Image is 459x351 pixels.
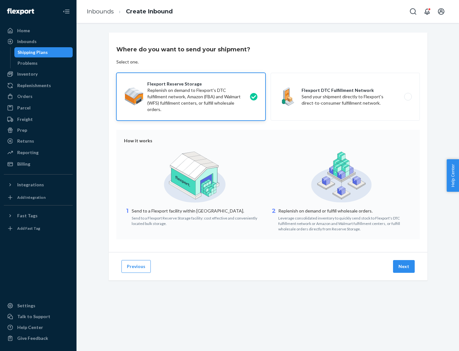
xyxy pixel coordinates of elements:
button: Next [393,260,415,273]
div: Reporting [17,149,39,156]
a: Inventory [4,69,73,79]
div: Add Integration [17,195,46,200]
div: Integrations [17,182,44,188]
a: Prep [4,125,73,135]
a: Freight [4,114,73,124]
a: Orders [4,91,73,101]
button: Integrations [4,180,73,190]
div: Select one. [116,59,139,65]
button: Open Search Box [407,5,419,18]
div: How it works [124,138,412,144]
button: Open account menu [435,5,448,18]
div: Settings [17,302,35,309]
a: Add Integration [4,192,73,203]
div: Leverage consolidated inventory to quickly send stock to Flexport's DTC fulfillment network or Am... [278,214,412,232]
a: Help Center [4,322,73,332]
div: Fast Tags [17,213,38,219]
a: Problems [14,58,73,68]
div: Returns [17,138,34,144]
a: Billing [4,159,73,169]
div: Talk to Support [17,313,50,320]
a: Talk to Support [4,311,73,322]
div: Help Center [17,324,43,331]
a: Inbounds [87,8,114,15]
div: Billing [17,161,30,167]
button: Help Center [447,159,459,192]
div: Orders [17,93,33,100]
h3: Where do you want to send your shipment? [116,45,250,54]
div: Replenishments [17,82,51,89]
button: Give Feedback [4,333,73,343]
a: Replenishments [4,80,73,91]
a: Shipping Plans [14,47,73,57]
a: Inbounds [4,36,73,47]
a: Returns [4,136,73,146]
a: Add Fast Tag [4,223,73,234]
div: Problems [18,60,38,66]
div: Parcel [17,105,31,111]
div: Add Fast Tag [17,226,40,231]
button: Previous [121,260,151,273]
ol: breadcrumbs [82,2,178,21]
div: Send to a Flexport Reserve Storage facility: cost effective and conveniently located bulk storage. [132,214,266,226]
div: 2 [271,207,277,232]
a: Home [4,26,73,36]
a: Parcel [4,103,73,113]
p: Replenish on demand or fulfill wholesale orders. [278,208,412,214]
p: Send to a Flexport facility within [GEOGRAPHIC_DATA]. [132,208,266,214]
div: Inventory [17,71,38,77]
button: Open notifications [421,5,433,18]
div: Give Feedback [17,335,48,341]
div: 1 [124,207,130,226]
div: Freight [17,116,33,123]
div: Prep [17,127,27,133]
a: Settings [4,301,73,311]
div: Shipping Plans [18,49,48,56]
div: Home [17,27,30,34]
button: Fast Tags [4,211,73,221]
div: Inbounds [17,38,37,45]
button: Close Navigation [60,5,73,18]
a: Create Inbound [126,8,173,15]
img: Flexport logo [7,8,34,15]
a: Reporting [4,147,73,158]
